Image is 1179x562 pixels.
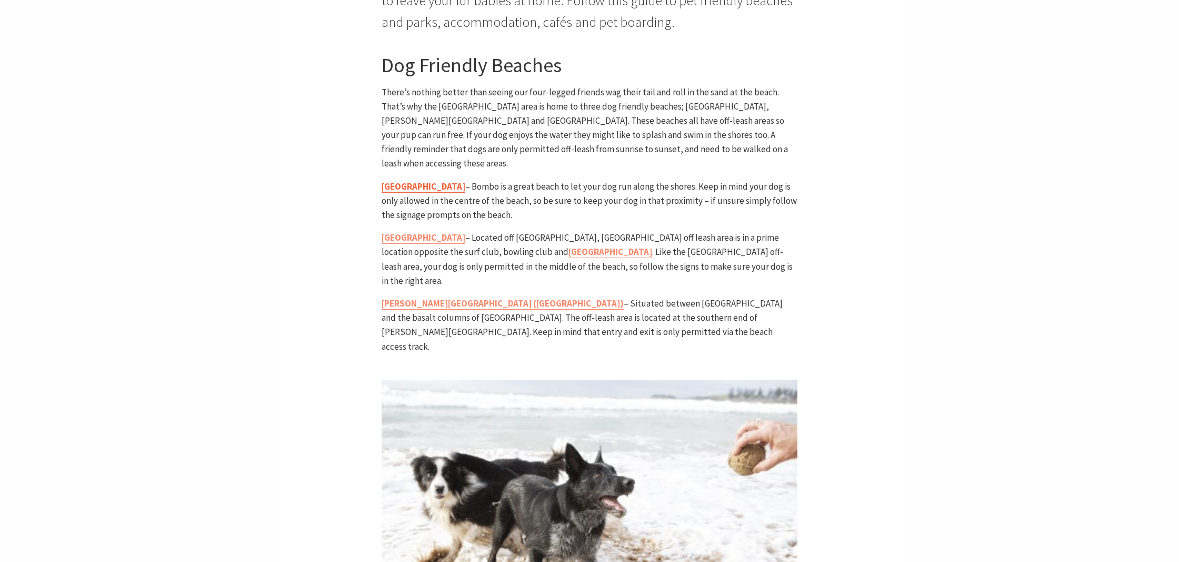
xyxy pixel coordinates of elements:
a: [GEOGRAPHIC_DATA] [568,246,652,258]
span: . Like the [GEOGRAPHIC_DATA] off-leash area, your dog is only permitted in the middle of the beac... [382,246,793,286]
span: There’s nothing better than seeing our four-legged friends wag their tail and roll in the sand at... [382,86,788,170]
span: , so be sure to keep your dog in that proximity – if unsure simply follow the signage prompts on ... [382,195,797,221]
a: [GEOGRAPHIC_DATA] [382,232,465,244]
a: [PERSON_NAME][GEOGRAPHIC_DATA] ([GEOGRAPHIC_DATA]) [382,298,624,310]
a: [GEOGRAPHIC_DATA] [382,181,465,193]
h3: Dog Friendly Beaches [382,53,797,77]
span: – Located off [GEOGRAPHIC_DATA], [GEOGRAPHIC_DATA] off leash area is in a prime location opposite... [382,232,779,258]
span: – Situated between [GEOGRAPHIC_DATA] and the basalt columns of [GEOGRAPHIC_DATA]. The off-leash a... [382,298,783,352]
span: – Bombo is a great beach to let your dog run along the shores. Keep in mind your dog is only allo... [382,181,791,206]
